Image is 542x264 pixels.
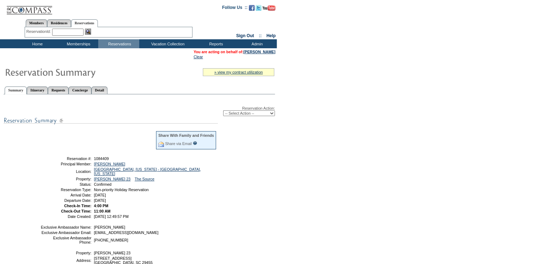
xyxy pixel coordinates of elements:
[40,214,91,219] td: Date Created:
[193,141,197,145] input: What is this?
[40,225,91,229] td: Exclusive Ambassador Name:
[4,116,218,125] img: subTtlResSummary.gif
[94,230,159,235] span: [EMAIL_ADDRESS][DOMAIN_NAME]
[236,39,277,48] td: Admin
[40,182,91,186] td: Status:
[94,182,111,186] span: Confirmed
[85,29,91,35] img: Reservation Search
[94,193,106,197] span: [DATE]
[47,19,71,27] a: Residences
[40,236,91,244] td: Exclusive Ambassador Phone:
[94,209,110,213] span: 11:00 AM
[94,177,130,181] a: [PERSON_NAME] 23
[94,225,125,229] span: [PERSON_NAME]
[94,198,106,203] span: [DATE]
[26,19,47,27] a: Members
[40,198,91,203] td: Departure Date:
[4,106,275,116] div: Reservation Action:
[16,39,57,48] td: Home
[236,33,254,38] a: Sign Out
[266,33,276,38] a: Help
[262,5,275,11] img: Subscribe to our YouTube Channel
[94,188,149,192] span: Non-priority Holiday Reservation
[40,162,91,166] td: Principal Member:
[40,156,91,161] td: Reservation #:
[158,133,214,138] div: Share With Family and Friends
[244,50,275,54] a: [PERSON_NAME]
[194,50,275,54] span: You are acting on behalf of:
[27,86,48,94] a: Itinerary
[262,7,275,11] a: Subscribe to our YouTube Channel
[135,177,154,181] a: The Source
[94,162,125,166] a: [PERSON_NAME]
[40,167,91,176] td: Location:
[256,7,261,11] a: Follow us on Twitter
[249,5,255,11] img: Become our fan on Facebook
[94,167,201,176] a: [GEOGRAPHIC_DATA], [US_STATE] - [GEOGRAPHIC_DATA], [US_STATE]
[64,204,91,208] strong: Check-In Time:
[40,251,91,255] td: Property:
[256,5,261,11] img: Follow us on Twitter
[5,86,27,94] a: Summary
[40,188,91,192] td: Reservation Type:
[222,4,247,13] td: Follow Us ::
[249,7,255,11] a: Become our fan on Facebook
[195,39,236,48] td: Reports
[94,238,128,242] span: [PHONE_NUMBER]
[165,141,192,146] a: Share via Email
[214,70,263,74] a: » view my contract utilization
[94,204,108,208] span: 4:00 PM
[40,177,91,181] td: Property:
[57,39,98,48] td: Memberships
[69,86,91,94] a: Concierge
[259,33,262,38] span: ::
[5,65,147,79] img: Reservaton Summary
[139,39,195,48] td: Vacation Collection
[48,86,69,94] a: Requests
[94,251,130,255] span: [PERSON_NAME] 23
[40,193,91,197] td: Arrival Date:
[61,209,91,213] strong: Check-Out Time:
[194,55,203,59] a: Clear
[40,230,91,235] td: Exclusive Ambassador Email:
[94,214,129,219] span: [DATE] 12:49:57 PM
[71,19,98,27] a: Reservations
[91,86,108,94] a: Detail
[94,156,109,161] span: 1084409
[98,39,139,48] td: Reservations
[26,29,52,35] div: ReservationId:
